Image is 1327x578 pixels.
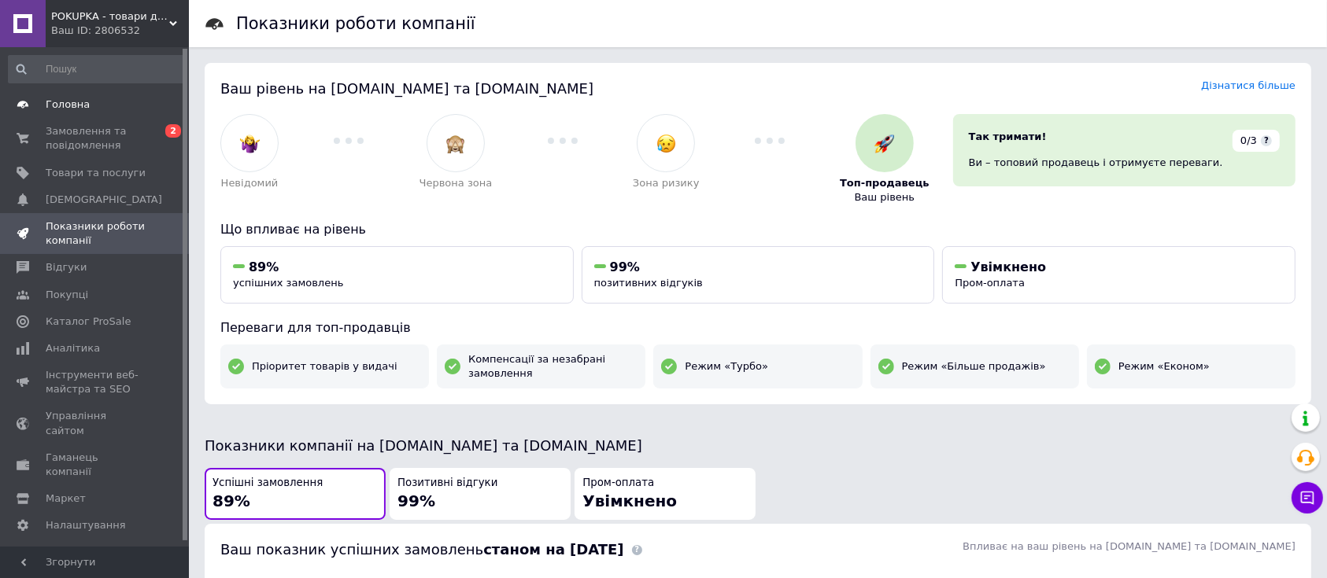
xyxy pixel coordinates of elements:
[220,320,411,335] span: Переваги для топ-продавців
[165,124,181,138] span: 2
[445,134,465,153] img: :see_no_evil:
[46,288,88,302] span: Покупці
[902,359,1046,374] span: Режим «Більше продажів»
[46,409,146,437] span: Управління сайтом
[1118,359,1210,374] span: Режим «Економ»
[220,246,574,304] button: 89%успішних замовлень
[855,190,915,204] span: Ваш рівень
[483,541,623,558] b: станом на [DATE]
[582,476,654,491] span: Пром-оплата
[220,222,366,237] span: Що впливає на рівень
[582,491,677,510] span: Увімкнено
[633,176,700,190] span: Зона ризику
[8,55,185,83] input: Пошук
[213,491,250,510] span: 89%
[656,134,676,153] img: :disappointed_relieved:
[610,260,640,274] span: 99%
[969,131,1047,142] span: Так тримати!
[220,80,593,97] span: Ваш рівень на [DOMAIN_NAME] та [DOMAIN_NAME]
[252,359,397,374] span: Пріоритет товарів у видачі
[213,476,323,491] span: Успішні замовлення
[1233,130,1280,152] div: 0/3
[205,468,386,521] button: Успішні замовлення89%
[46,98,90,112] span: Головна
[963,540,1296,552] span: Впливає на ваш рівень на [DOMAIN_NAME] та [DOMAIN_NAME]
[46,219,146,248] span: Показники роботи компанії
[1201,79,1296,91] a: Дізнатися більше
[46,368,146,396] span: Інструменти веб-майстра та SEO
[46,315,131,329] span: Каталог ProSale
[840,176,930,190] span: Топ-продавець
[874,134,894,153] img: :rocket:
[46,260,87,274] span: Відгуки
[970,260,1046,274] span: Увімкнено
[942,246,1296,304] button: УвімкненоПром-оплата
[46,491,86,506] span: Маркет
[46,451,146,479] span: Гаманець компанії
[685,359,768,374] span: Режим «Турбо»
[221,176,279,190] span: Невідомий
[1261,135,1272,146] span: ?
[1292,482,1323,514] button: Чат з покупцем
[420,176,493,190] span: Червона зона
[594,277,703,289] span: позитивних відгуків
[46,166,146,180] span: Товари та послуги
[46,124,146,153] span: Замовлення та повідомлення
[468,352,638,381] span: Компенсації за незабрані замовлення
[397,476,497,491] span: Позитивні відгуки
[240,134,260,153] img: :woman-shrugging:
[233,277,343,289] span: успішних замовлень
[220,541,624,558] span: Ваш показник успішних замовлень
[46,518,126,532] span: Налаштування
[969,156,1280,170] div: Ви – топовий продавець і отримуєте переваги.
[51,9,169,24] span: POKUPKA - товари для всієї родини
[236,14,475,33] h1: Показники роботи компанії
[249,260,279,274] span: 89%
[46,193,162,207] span: [DEMOGRAPHIC_DATA]
[397,491,435,510] span: 99%
[955,277,1025,289] span: Пром-оплата
[46,341,100,355] span: Аналітика
[390,468,571,521] button: Позитивні відгуки99%
[575,468,756,521] button: Пром-оплатаУвімкнено
[51,24,189,38] div: Ваш ID: 2806532
[582,246,935,304] button: 99%позитивних відгуків
[205,437,642,454] span: Показники компанії на [DOMAIN_NAME] та [DOMAIN_NAME]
